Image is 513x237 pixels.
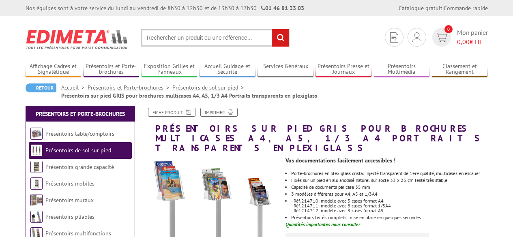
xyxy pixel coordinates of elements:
p: - Réf.214711: modèle avec 8 cases format 1/3A4 [291,203,487,208]
span: € HT [457,37,488,47]
p: - Réf.214710: modèle avec 3 cases format A4 [291,199,487,203]
a: Présentoirs multifonctions [45,230,111,237]
div: | [399,4,488,12]
input: rechercher [272,29,289,47]
a: Fiche produit [148,108,195,117]
a: Accueil Guidage et Sécurité [200,63,255,76]
a: Présentoirs de sol sur pied [172,84,247,91]
img: Présentoirs muraux [30,194,43,206]
img: Présentoirs pliables [30,211,43,223]
input: Rechercher un produit ou une référence... [141,29,290,47]
a: Présentoirs Multimédia [374,63,430,76]
span: Mon panier [457,28,488,47]
a: Présentoirs pliables [45,213,94,220]
a: Catalogue gratuit [399,4,442,12]
font: Quantités importantes nous consulter [285,221,360,227]
li: Présentoirs livrés complets, mise en place en quelques secondes. [291,215,487,220]
a: Présentoirs mobiles [45,180,94,187]
li: Présentoirs sur pied GRIS pour brochures multicases A4, A5, 1/3 A4 Portraits transparents en plex... [61,92,317,100]
li: Fixés sur un pied en alu anodisé naturel sur socle 33 x 25 cm lesté très stable [291,178,487,183]
a: Présentoirs et Porte-brochures [36,110,125,117]
li: Porte-brochures en plexiglass cristal injecté transparent de 1ere qualité, multicases en escalier [291,171,487,176]
a: Accueil [61,84,88,91]
p: - Réf.214712: modèle avec 3 cases format A5 [291,208,487,213]
a: Services Généraux [258,63,313,76]
a: Affichage Cadres et Signalétique [26,63,82,76]
li: 3 modèles différents pour A4, A5 et 1/3A4 [291,192,487,196]
a: Exposition Grilles et Panneaux [142,63,197,76]
div: Nos équipes sont à votre service du lundi au vendredi de 8h30 à 12h30 et de 13h30 à 17h30 [26,4,304,12]
span: 0,00 [457,38,470,46]
a: devis rapide 0 Mon panier 0,00€ HT [430,28,488,47]
a: Imprimer [200,108,238,117]
a: Classement et Rangement [432,63,488,76]
a: Présentoirs et Porte-brochures [88,84,172,91]
img: devis rapide [436,33,447,42]
span: 0 [444,25,453,33]
h1: Présentoirs sur pied GRIS pour brochures multicases A4, A5, 1/3 A4 Portraits transparents en plex... [137,108,494,153]
a: Présentoirs muraux [45,196,94,204]
img: Présentoirs mobiles [30,177,43,190]
img: devis rapide [390,32,398,43]
strong: Vos documentations facilement accessibles ! [285,157,395,164]
a: Présentoirs table/comptoirs [45,130,114,137]
img: devis rapide [412,32,421,42]
img: Edimeta [26,24,129,54]
a: Retour [26,83,56,92]
a: Présentoirs Presse et Journaux [316,63,371,76]
a: Présentoirs et Porte-brochures [84,63,140,76]
img: Présentoirs grande capacité [30,161,43,173]
img: Présentoirs table/comptoirs [30,128,43,140]
a: Présentoirs de sol sur pied [45,147,111,154]
a: Présentoirs grande capacité [45,163,114,171]
img: Présentoirs de sol sur pied [30,144,43,156]
strong: 01 46 81 33 03 [261,4,304,12]
a: Commande rapide [444,4,488,12]
li: Capacité de documents par case 35 mm [291,185,487,190]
